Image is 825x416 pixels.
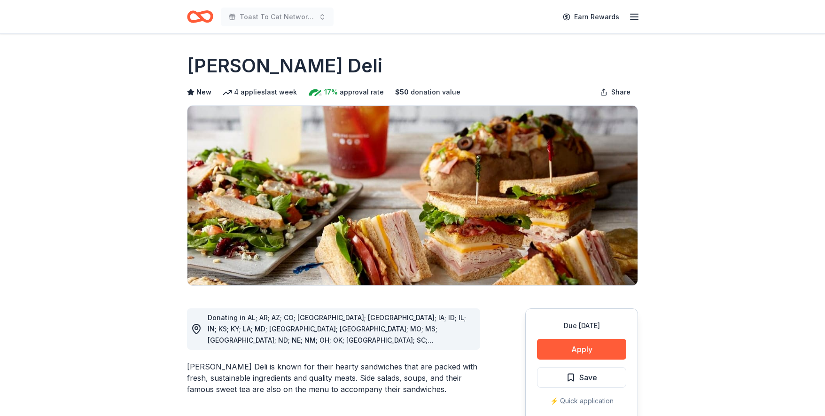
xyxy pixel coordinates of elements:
[324,86,338,98] span: 17%
[196,86,211,98] span: New
[187,6,213,28] a: Home
[592,83,638,102] button: Share
[611,86,630,98] span: Share
[240,11,315,23] span: Toast To Cat Network 30th Anniversary Celebration
[537,339,626,360] button: Apply
[411,86,460,98] span: donation value
[537,320,626,331] div: Due [DATE]
[221,8,334,26] button: Toast To Cat Network 30th Anniversary Celebration
[187,106,638,285] img: Image for McAlister's Deli
[537,367,626,388] button: Save
[395,86,409,98] span: $ 50
[223,86,297,98] div: 4 applies last week
[208,314,466,355] span: Donating in AL; AR; AZ; CO; [GEOGRAPHIC_DATA]; [GEOGRAPHIC_DATA]; IA; ID; IL; IN; KS; KY; LA; MD;...
[187,53,382,79] h1: [PERSON_NAME] Deli
[340,86,384,98] span: approval rate
[557,8,625,25] a: Earn Rewards
[187,361,480,395] div: [PERSON_NAME] Deli is known for their hearty sandwiches that are packed with fresh, sustainable i...
[537,395,626,407] div: ⚡️ Quick application
[579,371,597,384] span: Save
